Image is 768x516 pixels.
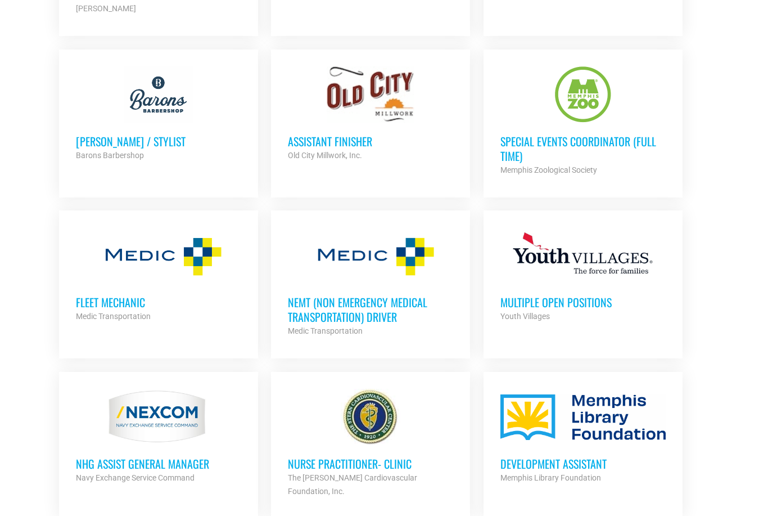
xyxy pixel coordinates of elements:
[288,456,453,471] h3: Nurse Practitioner- Clinic
[76,312,151,321] strong: Medic Transportation
[76,473,195,482] strong: Navy Exchange Service Command
[500,473,601,482] strong: Memphis Library Foundation
[500,312,550,321] strong: Youth Villages
[484,372,683,501] a: Development Assistant Memphis Library Foundation
[288,151,362,160] strong: Old City Millwork, Inc.
[76,295,241,309] h3: Fleet Mechanic
[500,295,666,309] h3: Multiple Open Positions
[288,473,417,496] strong: The [PERSON_NAME] Cardiovascular Foundation, Inc.
[288,295,453,324] h3: NEMT (Non Emergency Medical Transportation) Driver
[59,210,258,340] a: Fleet Mechanic Medic Transportation
[500,456,666,471] h3: Development Assistant
[288,134,453,149] h3: Assistant Finisher
[484,50,683,194] a: Special Events Coordinator (Full Time) Memphis Zoological Society
[76,151,144,160] strong: Barons Barbershop
[59,372,258,501] a: NHG ASSIST GENERAL MANAGER Navy Exchange Service Command
[484,210,683,340] a: Multiple Open Positions Youth Villages
[271,50,470,179] a: Assistant Finisher Old City Millwork, Inc.
[76,456,241,471] h3: NHG ASSIST GENERAL MANAGER
[271,210,470,355] a: NEMT (Non Emergency Medical Transportation) Driver Medic Transportation
[500,134,666,163] h3: Special Events Coordinator (Full Time)
[76,4,136,13] strong: [PERSON_NAME]
[271,372,470,515] a: Nurse Practitioner- Clinic The [PERSON_NAME] Cardiovascular Foundation, Inc.
[76,134,241,149] h3: [PERSON_NAME] / Stylist
[500,165,597,174] strong: Memphis Zoological Society
[288,326,363,335] strong: Medic Transportation
[59,50,258,179] a: [PERSON_NAME] / Stylist Barons Barbershop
